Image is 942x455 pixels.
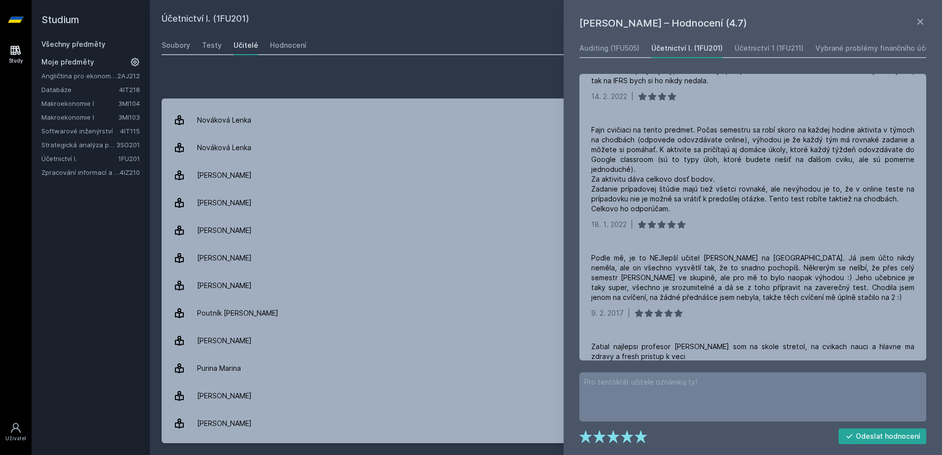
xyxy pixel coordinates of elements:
a: [PERSON_NAME] 1 hodnocení 3.0 [162,217,930,244]
a: Databáze [41,85,119,95]
a: Makroekonomie I [41,98,118,108]
div: Soubory [162,40,190,50]
div: [PERSON_NAME] [197,276,252,295]
a: Strategická analýza pro informatiky a statistiky [41,140,116,150]
a: Hodnocení [270,35,306,55]
div: Purina Marina [197,358,241,378]
div: [PERSON_NAME] [197,386,252,406]
a: [PERSON_NAME] 4 hodnocení 3.0 [162,162,930,189]
a: 1FU201 [118,155,140,162]
a: Uživatel [2,417,30,447]
a: Testy [202,35,222,55]
a: Angličtina pro ekonomická studia 2 (B2/C1) [41,71,117,81]
div: 18. 1. 2022 [591,220,627,229]
a: Učitelé [234,35,258,55]
div: [PERSON_NAME] [197,331,252,351]
div: Podle mě, je to NEJlepší učitel [PERSON_NAME] na [GEOGRAPHIC_DATA]. Já jsem účto nikdy neměla, al... [591,253,914,302]
a: Všechny předměty [41,40,105,48]
a: 4IT218 [119,86,140,94]
div: [PERSON_NAME] [197,221,252,240]
a: [PERSON_NAME] 5 hodnocení 2.2 [162,272,930,299]
div: [PERSON_NAME] [197,414,252,433]
div: Fajn cvičiaci na tento predmet. Počas semestru sa robí skoro na každej hodine aktivita v týmoch n... [591,125,914,214]
div: Testy [202,40,222,50]
a: 3MI104 [118,99,140,107]
div: Nováková Lenka [197,138,251,158]
a: 3SG201 [116,141,140,149]
a: Účetnictví I. [41,154,118,163]
a: Zpracování informací a znalostí [41,167,120,177]
div: Učitelé [234,40,258,50]
a: Softwarové inženýrství [41,126,120,136]
div: Study [9,57,23,65]
div: 9. 2. 2017 [591,308,624,318]
a: [PERSON_NAME] 27 hodnocení 3.9 [162,244,930,272]
a: Nováková Lenka 4 hodnocení 3.8 [162,106,930,134]
div: [PERSON_NAME] [197,248,252,268]
a: 4IZ210 [120,168,140,176]
a: [PERSON_NAME] 5 hodnocení 3.8 [162,382,930,410]
h2: Účetnictví I. (1FU201) [162,12,817,28]
div: Zatial najlepsi profesor [PERSON_NAME] som na skole stretol, na cvikach nauci a hlavne ma zdravy ... [591,342,914,361]
a: Nováková Lenka 4 hodnocení 3.8 [162,134,930,162]
div: [PERSON_NAME] [197,193,252,213]
span: Moje předměty [41,57,94,67]
a: [PERSON_NAME] 35 hodnocení 4.7 [162,189,930,217]
div: | [628,308,630,318]
a: Makroekonomie I [41,112,118,122]
a: Purina Marina 7 hodnocení 4.3 [162,355,930,382]
button: Odeslat hodnocení [839,428,927,444]
a: Soubory [162,35,190,55]
a: 3MI103 [118,113,140,121]
div: 14. 2. 2022 [591,92,627,101]
a: 2AJ212 [117,72,140,80]
a: [PERSON_NAME] 35 hodnocení 4.9 [162,327,930,355]
div: [PERSON_NAME] [197,165,252,185]
div: Poutník [PERSON_NAME] [197,303,278,323]
a: Study [2,39,30,69]
div: Hodnocení [270,40,306,50]
a: [PERSON_NAME] 4 hodnocení 3.8 [162,410,930,437]
a: Poutník [PERSON_NAME] 4 hodnocení 4.8 [162,299,930,327]
div: Uživatel [5,435,26,442]
div: Nováková Lenka [197,110,251,130]
a: 4IT115 [120,127,140,135]
div: | [631,92,634,101]
div: | [631,220,633,229]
